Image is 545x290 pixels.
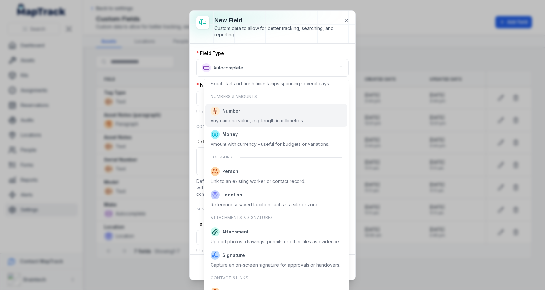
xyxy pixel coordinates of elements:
[222,168,238,175] span: Person
[205,211,347,224] div: Attachments & signatures
[211,81,330,87] div: Exact start and finish timestamps spanning several days.
[222,252,245,258] span: Signature
[205,90,347,103] div: Numbers & amounts
[211,118,304,124] div: Any numeric value, e.g. length in millimetres.
[211,238,340,245] div: Upload photos, drawings, permits or other files as evidence.
[196,59,349,77] button: Autocomplete
[222,131,238,138] span: Money
[222,108,240,114] span: Number
[211,201,320,208] div: Reference a saved location such as a site or zone.
[222,192,242,198] span: Location
[211,178,305,184] div: Link to an existing worker or contact record.
[205,271,347,284] div: Contact & links
[205,151,347,164] div: Look-ups
[222,229,248,235] span: Attachment
[211,262,340,268] div: Capture an on-screen signature for approvals or handovers.
[211,141,329,147] div: Amount with currency - useful for budgets or variations.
